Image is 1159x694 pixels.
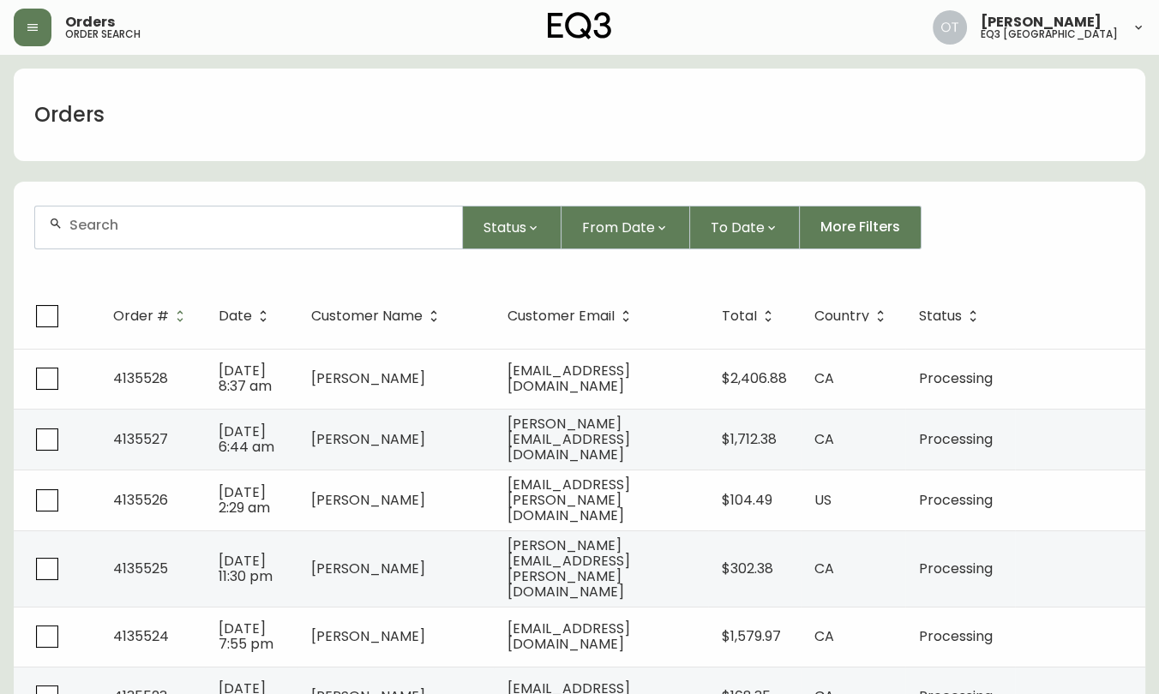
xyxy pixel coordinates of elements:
[919,311,962,321] span: Status
[800,206,922,249] button: More Filters
[711,217,765,238] span: To Date
[507,361,630,396] span: [EMAIL_ADDRESS][DOMAIN_NAME]
[548,12,611,39] img: logo
[919,490,993,510] span: Processing
[820,218,900,236] span: More Filters
[919,308,984,324] span: Status
[219,311,252,321] span: Date
[219,422,274,457] span: [DATE] 6:44 am
[311,308,445,324] span: Customer Name
[219,308,274,324] span: Date
[65,29,141,39] h5: order search
[722,490,772,510] span: $104.49
[919,626,993,646] span: Processing
[219,619,273,654] span: [DATE] 7:55 pm
[981,15,1102,29] span: [PERSON_NAME]
[690,206,800,249] button: To Date
[507,414,630,464] span: [PERSON_NAME][EMAIL_ADDRESS][DOMAIN_NAME]
[722,429,777,449] span: $1,712.38
[814,311,869,321] span: Country
[507,311,615,321] span: Customer Email
[722,311,757,321] span: Total
[561,206,690,249] button: From Date
[113,559,168,578] span: 4135525
[463,206,561,249] button: Status
[722,308,779,324] span: Total
[919,559,993,578] span: Processing
[311,626,425,646] span: [PERSON_NAME]
[113,311,169,321] span: Order #
[113,490,168,510] span: 4135526
[722,368,787,388] span: $2,406.88
[311,368,425,388] span: [PERSON_NAME]
[311,311,423,321] span: Customer Name
[933,10,967,45] img: 5d4d18d254ded55077432b49c4cb2919
[814,308,892,324] span: Country
[34,100,105,129] h1: Orders
[113,626,169,646] span: 4135524
[814,490,832,510] span: US
[507,619,630,654] span: [EMAIL_ADDRESS][DOMAIN_NAME]
[507,308,637,324] span: Customer Email
[507,475,630,525] span: [EMAIL_ADDRESS][PERSON_NAME][DOMAIN_NAME]
[65,15,115,29] span: Orders
[219,551,273,586] span: [DATE] 11:30 pm
[919,429,993,449] span: Processing
[219,482,270,518] span: [DATE] 2:29 am
[113,429,168,449] span: 4135527
[814,626,834,646] span: CA
[814,368,834,388] span: CA
[219,361,272,396] span: [DATE] 8:37 am
[507,535,630,601] span: [PERSON_NAME][EMAIL_ADDRESS][PERSON_NAME][DOMAIN_NAME]
[483,217,526,238] span: Status
[113,308,191,324] span: Order #
[311,490,425,510] span: [PERSON_NAME]
[919,368,993,388] span: Processing
[311,429,425,449] span: [PERSON_NAME]
[113,368,168,388] span: 4135528
[814,429,834,449] span: CA
[981,29,1118,39] h5: eq3 [GEOGRAPHIC_DATA]
[722,559,773,578] span: $302.38
[69,217,448,233] input: Search
[311,559,425,578] span: [PERSON_NAME]
[582,217,655,238] span: From Date
[722,626,781,646] span: $1,579.97
[814,559,834,578] span: CA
